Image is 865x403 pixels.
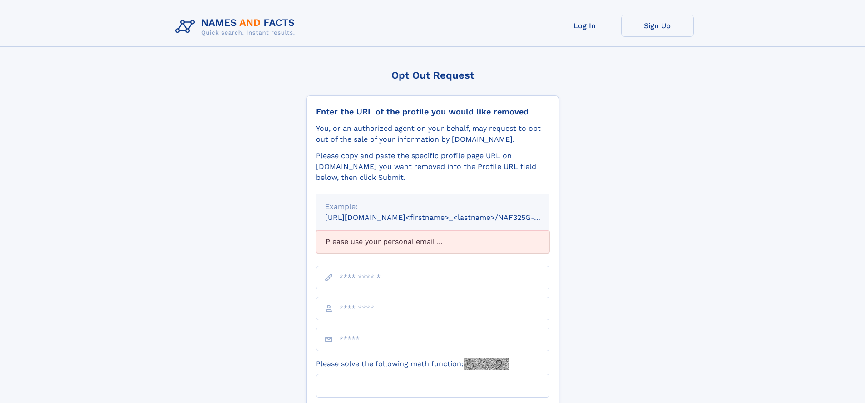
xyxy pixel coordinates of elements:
div: Please use your personal email ... [316,230,549,253]
small: [URL][DOMAIN_NAME]<firstname>_<lastname>/NAF325G-xxxxxxxx [325,213,567,222]
div: You, or an authorized agent on your behalf, may request to opt-out of the sale of your informatio... [316,123,549,145]
label: Please solve the following math function: [316,358,509,370]
a: Sign Up [621,15,694,37]
div: Please copy and paste the specific profile page URL on [DOMAIN_NAME] you want removed into the Pr... [316,150,549,183]
div: Example: [325,201,540,212]
div: Opt Out Request [306,70,559,81]
a: Log In [549,15,621,37]
img: Logo Names and Facts [172,15,302,39]
div: Enter the URL of the profile you would like removed [316,107,549,117]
